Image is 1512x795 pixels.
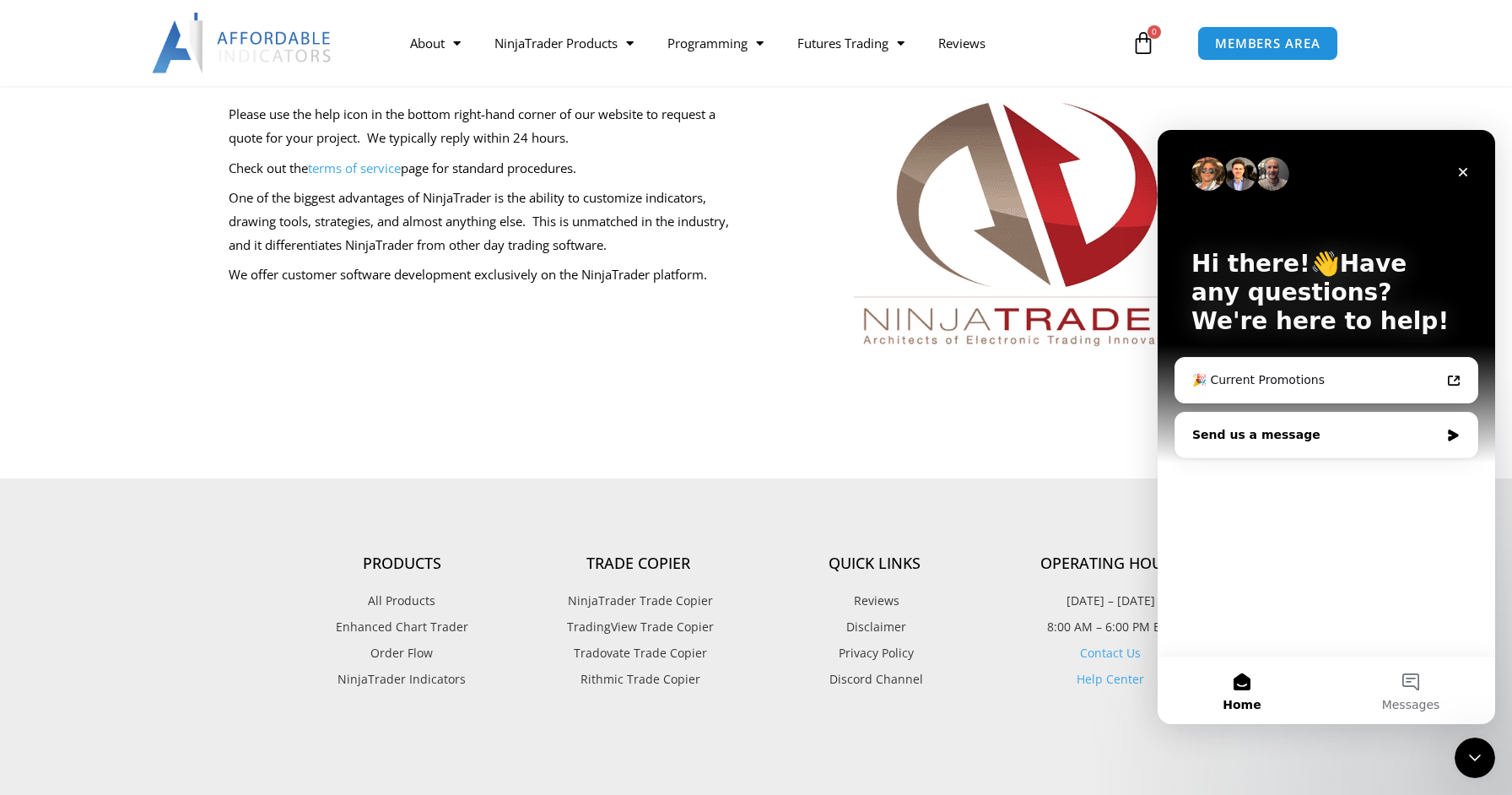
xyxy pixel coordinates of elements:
a: Tradovate Trade Copier [520,642,756,664]
span: Reviews [850,590,899,612]
iframe: Intercom live chat [1158,130,1495,724]
a: Reviews [921,24,1002,62]
a: Privacy Policy [756,642,992,664]
a: Order Flow [283,642,520,664]
a: Disclaimer [756,616,992,638]
p: Check out the page for standard procedures. [229,157,748,181]
span: Order Flow [370,642,433,664]
span: Tradovate Trade Copier [570,642,707,664]
span: Rithmic Trade Copier [576,668,700,690]
a: Enhanced Chart Trader [283,616,520,638]
span: 0 [1147,25,1161,39]
a: Discord Channel [756,668,992,690]
span: NinjaTrader Trade Copier [564,590,713,612]
h4: Operating Hours [992,554,1228,573]
span: NinjaTrader Indicators [337,668,466,690]
p: We offer customer software development exclusively on the NinjaTrader platform. [229,263,748,287]
nav: Menu [393,24,1127,62]
a: Reviews [756,590,992,612]
p: One of the biggest advantages of NinjaTrader is the ability to customize indicators, drawing tool... [229,187,748,257]
a: Contact Us [1080,645,1141,661]
span: MEMBERS AREA [1215,37,1320,50]
img: Ninjatrader2combo large | Affordable Indicators – NinjaTrader [822,86,1227,386]
span: Enhanced Chart Trader [336,616,468,638]
a: Rithmic Trade Copier [520,668,756,690]
span: Discord Channel [825,668,923,690]
img: LogoAI | Affordable Indicators – NinjaTrader [152,13,333,73]
a: Help Center [1077,671,1144,687]
p: [DATE] – [DATE] [992,590,1228,612]
span: Privacy Policy [834,642,914,664]
p: Please use the help icon in the bottom right-hand corner of our website to request a quote for yo... [229,103,748,150]
span: All Products [368,590,435,612]
a: TradingView Trade Copier [520,616,756,638]
a: All Products [283,590,520,612]
a: About [393,24,478,62]
a: Programming [651,24,780,62]
p: 8:00 AM – 6:00 PM EST [992,616,1228,638]
a: MEMBERS AREA [1197,26,1338,61]
h4: Trade Copier [520,554,756,573]
h4: Quick Links [756,554,992,573]
a: terms of service [308,160,401,176]
span: TradingView Trade Copier [563,616,714,638]
a: NinjaTrader Trade Copier [520,590,756,612]
a: NinjaTrader Indicators [283,668,520,690]
span: Disclaimer [842,616,906,638]
a: Futures Trading [780,24,921,62]
h4: Products [283,554,520,573]
iframe: Intercom live chat [1455,738,1495,778]
a: NinjaTrader Products [478,24,651,62]
a: 0 [1106,19,1180,68]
